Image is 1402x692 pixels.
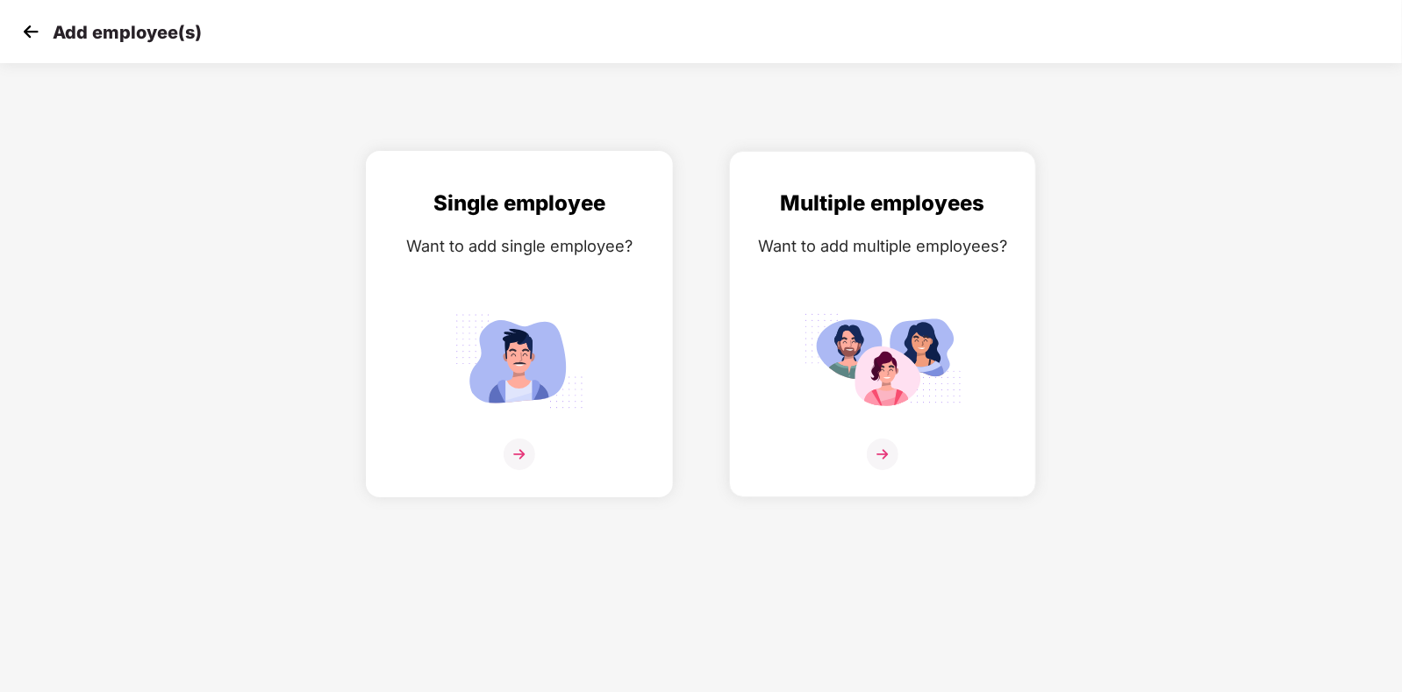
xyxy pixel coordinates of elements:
div: Multiple employees [747,187,1018,220]
img: svg+xml;base64,PHN2ZyB4bWxucz0iaHR0cDovL3d3dy53My5vcmcvMjAwMC9zdmciIGlkPSJTaW5nbGVfZW1wbG95ZWUiIH... [440,306,598,416]
div: Want to add multiple employees? [747,233,1018,259]
img: svg+xml;base64,PHN2ZyB4bWxucz0iaHR0cDovL3d3dy53My5vcmcvMjAwMC9zdmciIHdpZHRoPSIzMCIgaGVpZ2h0PSIzMC... [18,18,44,45]
p: Add employee(s) [53,22,202,43]
div: Single employee [384,187,655,220]
img: svg+xml;base64,PHN2ZyB4bWxucz0iaHR0cDovL3d3dy53My5vcmcvMjAwMC9zdmciIHdpZHRoPSIzNiIgaGVpZ2h0PSIzNi... [867,439,898,470]
div: Want to add single employee? [384,233,655,259]
img: svg+xml;base64,PHN2ZyB4bWxucz0iaHR0cDovL3d3dy53My5vcmcvMjAwMC9zdmciIHdpZHRoPSIzNiIgaGVpZ2h0PSIzNi... [504,439,535,470]
img: svg+xml;base64,PHN2ZyB4bWxucz0iaHR0cDovL3d3dy53My5vcmcvMjAwMC9zdmciIGlkPSJNdWx0aXBsZV9lbXBsb3llZS... [804,306,962,416]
